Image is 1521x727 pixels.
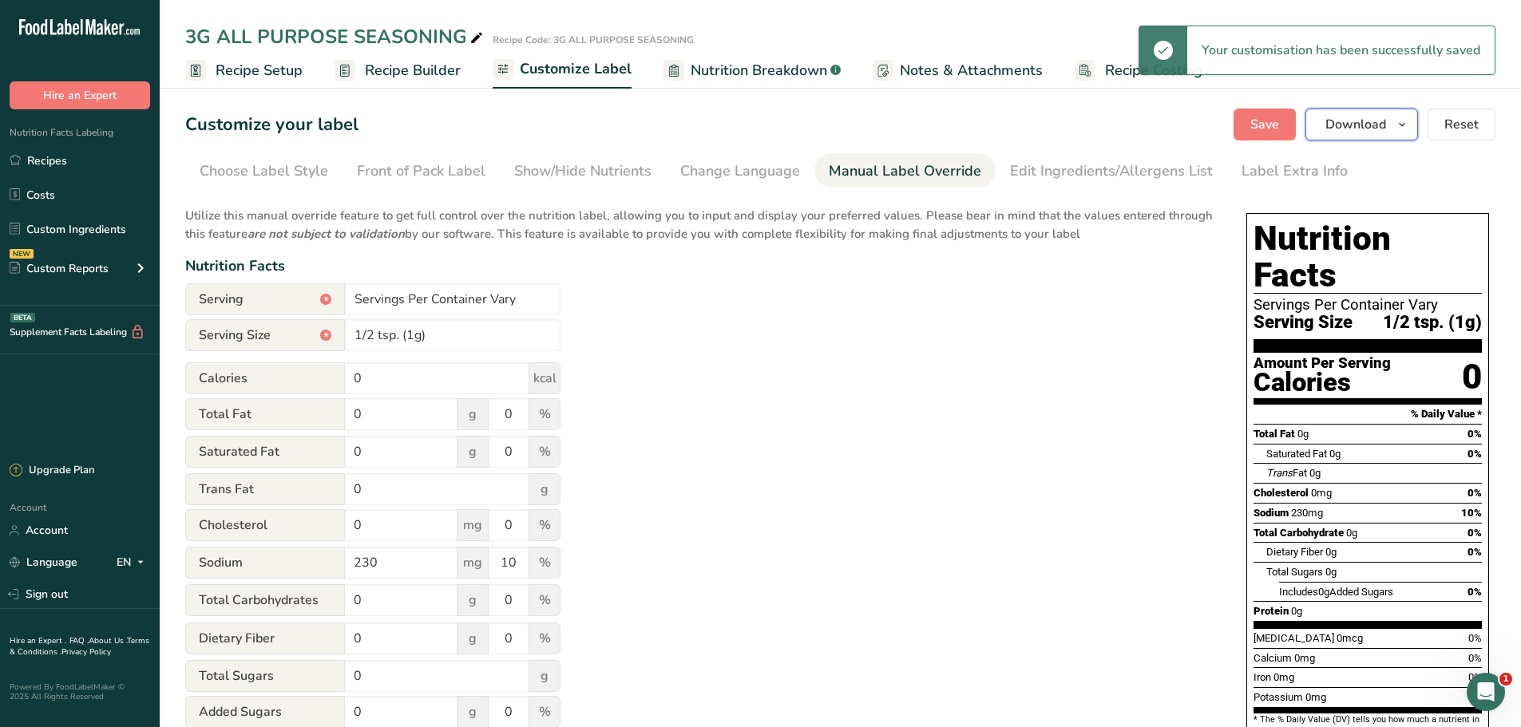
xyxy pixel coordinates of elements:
div: BETA [10,313,35,322]
span: % [529,509,560,541]
a: About Us . [89,635,127,646]
span: 0% [1468,546,1482,558]
span: 0% [1468,632,1482,644]
a: Nutrition Breakdown [663,53,841,89]
p: Utilize this manual override feature to get full control over the nutrition label, allowing you t... [185,197,1214,243]
a: Hire an Expert . [10,635,66,646]
div: Edit Ingredients/Allergens List [1010,160,1213,182]
span: Save [1250,115,1279,134]
div: 0 [1462,356,1482,398]
h1: Customize your label [185,112,358,138]
span: % [529,622,560,654]
span: 0mg [1294,652,1315,664]
span: % [529,547,560,579]
div: EN [117,553,150,572]
span: Calcium [1254,652,1292,664]
span: Sodium [185,547,345,579]
span: Nutrition Breakdown [691,60,827,81]
span: Download [1325,115,1386,134]
span: Recipe Costing [1105,60,1202,81]
span: Potassium [1254,691,1303,703]
div: Front of Pack Label [357,160,485,182]
span: Total Fat [1254,428,1295,440]
button: Hire an Expert [10,81,150,109]
span: Saturated Fat [1266,448,1327,460]
span: mg [457,509,489,541]
span: Notes & Attachments [900,60,1043,81]
span: Saturated Fat [185,436,345,468]
a: Terms & Conditions . [10,635,149,658]
span: % [529,584,560,616]
span: Protein [1254,605,1289,617]
span: Total Sugars [185,660,345,692]
span: Total Carbohydrate [1254,527,1344,539]
span: 0% [1468,527,1482,539]
span: 0g [1318,586,1329,598]
span: 230mg [1291,507,1323,519]
div: Powered By FoodLabelMaker © 2025 All Rights Reserved [10,682,150,701]
button: Reset [1428,109,1495,140]
span: 0% [1468,652,1482,664]
span: Recipe Builder [365,60,461,81]
span: Dietary Fiber [185,622,345,654]
span: % [529,436,560,468]
span: Dietary Fiber [1266,546,1323,558]
a: Notes & Attachments [873,53,1043,89]
span: 0g [1329,448,1341,460]
span: 10% [1461,507,1482,519]
span: Total Carbohydrates [185,584,345,616]
span: Fat [1266,467,1307,479]
span: Cholesterol [185,509,345,541]
span: Total Fat [185,398,345,430]
span: 0g [1325,546,1337,558]
span: 0% [1468,448,1482,460]
h1: Nutrition Facts [1254,220,1482,294]
div: Manual Label Override [829,160,981,182]
div: 3G ALL PURPOSE SEASONING [185,22,486,51]
span: 0g [1309,467,1321,479]
span: 0mcg [1337,632,1363,644]
span: Total Sugars [1266,566,1323,578]
div: Change Language [680,160,800,182]
span: kcal [529,362,560,394]
div: Calories [1254,371,1391,394]
span: Cholesterol [1254,487,1309,499]
div: NEW [10,249,34,259]
span: 0mg [1273,671,1294,683]
section: % Daily Value * [1254,405,1482,424]
span: mg [457,547,489,579]
span: Recipe Setup [216,60,303,81]
span: 0% [1468,428,1482,440]
span: 0g [1325,566,1337,578]
span: % [529,398,560,430]
a: Recipe Setup [185,53,303,89]
span: g [457,584,489,616]
span: g [457,398,489,430]
span: 0mg [1311,487,1332,499]
span: g [457,622,489,654]
span: [MEDICAL_DATA] [1254,632,1334,644]
span: Trans Fat [185,473,345,505]
div: Upgrade Plan [10,463,94,479]
span: 0mg [1305,691,1326,703]
a: FAQ . [69,635,89,646]
div: Recipe Code: 3G ALL PURPOSE SEASONING [493,33,694,47]
span: g [529,660,560,692]
div: Your customisation has been successfully saved [1187,26,1495,74]
a: Customize Label [493,51,632,89]
span: 1/2 tsp. (1g) [1383,313,1482,333]
iframe: Intercom live chat [1467,673,1505,711]
span: 0% [1468,586,1482,598]
div: Nutrition Facts [185,255,1214,277]
div: Servings Per Container Vary [1254,297,1482,313]
a: Language [10,548,77,576]
span: Customize Label [520,58,632,80]
span: 0g [1291,605,1302,617]
div: Custom Reports [10,260,109,277]
div: Choose Label Style [200,160,328,182]
span: Reset [1444,115,1479,134]
div: Amount Per Serving [1254,356,1391,371]
div: Label Extra Info [1242,160,1348,182]
button: Download [1305,109,1418,140]
span: Calories [185,362,345,394]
